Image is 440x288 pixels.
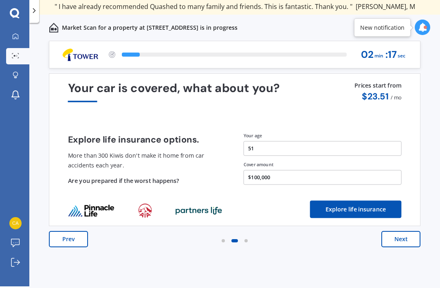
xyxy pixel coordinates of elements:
img: home-and-contents.b802091223b8502ef2dd.svg [49,23,59,33]
button: $100,000 [244,170,402,185]
span: 02 [361,49,374,60]
button: 51 [244,141,402,156]
p: Prices start from [354,81,401,91]
button: Prev [49,231,88,247]
div: New notification [360,24,405,32]
div: Your car is covered, what about you? [68,81,402,102]
span: / mo [391,94,402,101]
p: More than 300 Kiwis don't make it home from car accidents each year. [68,151,226,170]
img: life_provider_logo_2 [175,206,222,215]
button: Next [381,231,420,247]
span: Are you prepared if the worst happens? [68,177,179,185]
span: $ 23.51 [362,90,389,102]
div: Cover amount [244,162,402,168]
img: life_provider_logo_0 [68,204,115,218]
div: Your age [244,132,402,139]
p: Market Scan for a property at [STREET_ADDRESS] is in progress [62,24,238,32]
img: Logo_4 [56,48,105,62]
h4: Explore life insurance options. [68,134,226,145]
span: sec [398,51,405,62]
img: 5962fdc95e8388ed4606f2bbcc6272e5 [9,217,22,229]
img: life_provider_logo_1 [138,203,152,218]
span: min [374,51,383,62]
button: Explore life insurance [310,200,402,218]
span: : 17 [385,49,397,60]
